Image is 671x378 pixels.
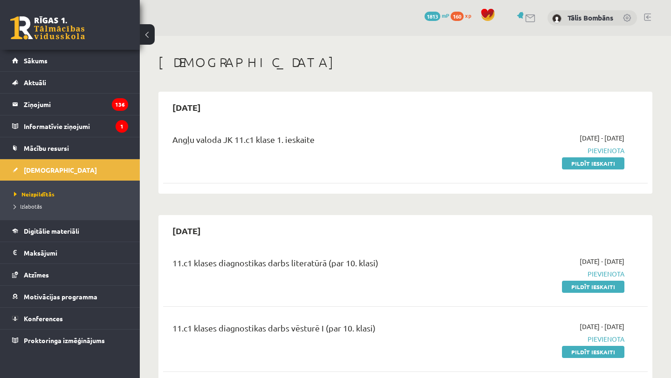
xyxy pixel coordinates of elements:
a: Pildīt ieskaiti [562,281,624,293]
div: 11.c1 klases diagnostikas darbs literatūrā (par 10. klasi) [172,256,469,274]
h2: [DATE] [163,96,210,118]
span: 160 [451,12,464,21]
a: 160 xp [451,12,476,19]
span: Proktoringa izmēģinājums [24,336,105,344]
legend: Ziņojumi [24,94,128,115]
span: Pievienota [483,334,624,344]
a: Pildīt ieskaiti [562,157,624,169]
a: Mācību resursi [12,137,128,159]
div: Angļu valoda JK 11.c1 klase 1. ieskaite [172,133,469,150]
i: 136 [112,98,128,111]
a: [DEMOGRAPHIC_DATA] [12,159,128,181]
a: Ziņojumi136 [12,94,128,115]
a: Proktoringa izmēģinājums [12,330,128,351]
a: Izlabotās [14,202,130,210]
h2: [DATE] [163,220,210,242]
a: 1813 mP [425,12,449,19]
span: 1813 [425,12,440,21]
span: Pievienota [483,269,624,279]
span: [DATE] - [DATE] [580,256,624,266]
span: Pievienota [483,146,624,155]
span: [DATE] - [DATE] [580,133,624,143]
a: Neizpildītās [14,190,130,198]
legend: Informatīvie ziņojumi [24,115,128,137]
legend: Maksājumi [24,242,128,263]
a: Informatīvie ziņojumi1 [12,115,128,137]
span: Mācību resursi [24,144,69,152]
div: 11.c1 klases diagnostikas darbs vēsturē I (par 10. klasi) [172,322,469,339]
a: Rīgas 1. Tālmācības vidusskola [10,16,85,40]
span: xp [465,12,471,19]
a: Sākums [12,50,128,71]
span: Motivācijas programma [24,292,97,301]
span: Digitālie materiāli [24,227,79,235]
span: Atzīmes [24,270,49,279]
span: Neizpildītās [14,190,55,198]
h1: [DEMOGRAPHIC_DATA] [158,54,652,70]
span: Konferences [24,314,63,323]
span: [DATE] - [DATE] [580,322,624,331]
a: Digitālie materiāli [12,220,128,242]
span: Izlabotās [14,202,42,210]
i: 1 [116,120,128,133]
span: Aktuāli [24,78,46,87]
a: Konferences [12,308,128,329]
a: Pildīt ieskaiti [562,346,624,358]
span: mP [442,12,449,19]
a: Maksājumi [12,242,128,263]
a: Tālis Bombāns [568,13,613,22]
img: Tālis Bombāns [552,14,561,23]
span: Sākums [24,56,48,65]
a: Aktuāli [12,72,128,93]
span: [DEMOGRAPHIC_DATA] [24,166,97,174]
a: Motivācijas programma [12,286,128,307]
a: Atzīmes [12,264,128,285]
